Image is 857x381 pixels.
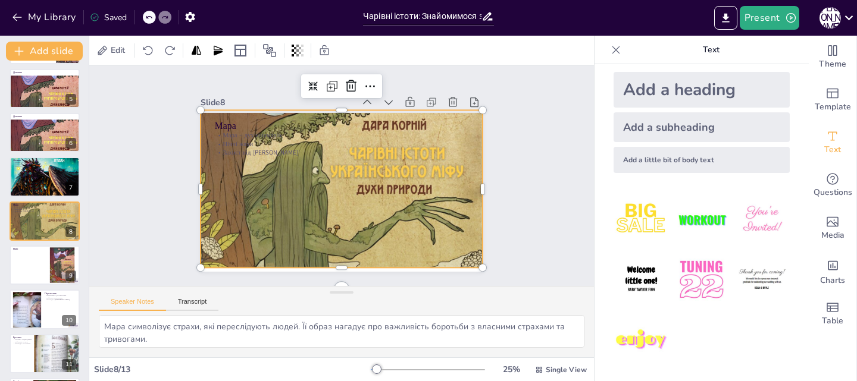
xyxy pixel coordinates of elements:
div: Saved [90,12,127,23]
div: Layout [231,41,250,60]
button: [PERSON_NAME] [820,6,841,30]
div: Add charts and graphs [809,250,856,292]
span: Position [262,43,277,58]
div: 10 [62,315,76,326]
div: 6 [10,113,80,152]
img: 3.jpeg [734,192,790,247]
div: 7 [65,182,76,193]
div: Add text boxes [809,121,856,164]
span: Theme [819,58,846,71]
p: Мара [13,203,76,206]
p: Взаємодія з [GEOGRAPHIC_DATA] [45,298,76,301]
button: Present [740,6,799,30]
p: Лісовик [13,159,76,162]
div: 6 [65,138,76,149]
div: Add a heading [614,72,790,108]
img: 5.jpeg [674,252,729,307]
p: Нави [13,247,45,251]
div: Add a little bit of body text [614,147,790,173]
p: Домовик [13,115,76,118]
p: Text [625,36,797,64]
div: 25 % [497,364,526,375]
div: [PERSON_NAME] [820,7,841,29]
p: Русалки [13,336,59,339]
p: Мара [273,43,312,297]
button: Transcript [166,298,219,311]
div: 5 [65,94,76,105]
span: Media [821,229,845,242]
div: 9 [65,270,76,281]
p: Нічні жахи [13,208,76,210]
button: Export to PowerPoint [714,6,737,30]
img: 7.jpeg [614,313,669,368]
div: 7 [10,157,80,196]
p: Небезпека Лісовика [13,163,76,166]
div: 5 [10,69,80,108]
div: 8 [65,226,76,237]
button: My Library [9,8,81,27]
p: Мара – дух кошмарів [13,206,76,208]
p: Русалки – водяні дівчата [13,338,59,341]
p: Захист від [PERSON_NAME] [301,46,336,300]
img: 4.jpeg [614,252,669,307]
div: Change the overall theme [809,36,856,78]
div: Get real-time input from your audience [809,164,856,207]
div: Slide 8 [248,155,276,308]
div: Add a table [809,292,856,335]
span: Table [822,314,843,328]
p: Взаємодія з Русалками [13,343,59,345]
img: 2.jpeg [674,192,729,247]
p: Перелесник [45,291,76,295]
div: 9 [10,245,80,285]
div: 11 [62,359,76,370]
button: Add slide [6,42,83,61]
span: Questions [814,186,852,199]
span: Charts [820,274,845,287]
p: Домовик [13,70,76,74]
div: Add a subheading [614,112,790,142]
img: 1.jpeg [614,192,669,247]
div: 10 [10,289,80,329]
textarea: Мара символізує страхи, які переслідують людей. Її образ нагадує про важливість боротьби з власни... [99,315,584,348]
p: Захист лісу [13,166,76,168]
span: Edit [108,45,127,56]
span: Template [815,100,851,114]
input: Insert title [363,8,481,25]
p: Небезпека Перелесника [45,296,76,298]
div: Add ready made slides [809,78,856,121]
span: Text [824,143,841,156]
img: 6.jpeg [734,252,790,307]
div: 8 [10,201,80,241]
div: Slide 8 / 13 [94,364,371,375]
p: Лісовик – дух лісу [13,162,76,164]
div: 11 [10,334,80,373]
p: Небезпека Русалок [13,341,59,343]
p: Мара – дух кошмарів [284,45,319,298]
p: Нічні жахи [292,46,327,299]
p: Захист від [PERSON_NAME] [13,210,76,212]
div: Add images, graphics, shapes or video [809,207,856,250]
button: Speaker Notes [99,298,166,311]
p: Перелесник – дух-спокусник [45,294,76,297]
span: Single View [546,365,587,374]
